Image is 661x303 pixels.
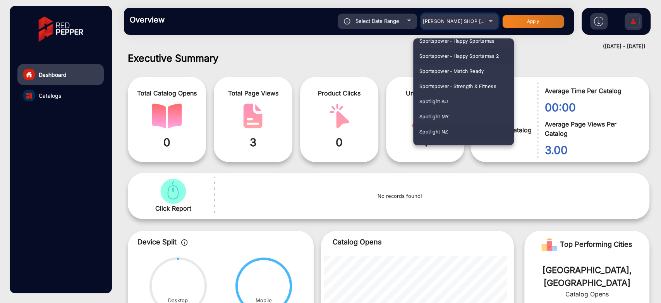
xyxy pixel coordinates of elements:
span: Spotlight MY [419,109,449,124]
span: Sportspower - Match Ready [419,64,484,79]
span: Spotlight SG [419,139,448,154]
span: Sportspower - Strength & Fitness [419,79,496,94]
span: Sportspower - Happy Sportsmas 2 [419,48,499,64]
span: Sportspower - Happy Sportsmas [419,33,495,48]
span: Spotlight NZ [419,124,448,139]
span: Spotlight AU [419,94,448,109]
